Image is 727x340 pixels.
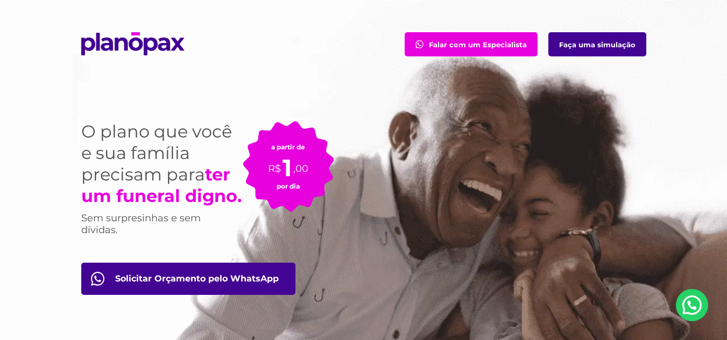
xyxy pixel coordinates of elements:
a: Falar com um Especialista [405,32,538,56]
a: Faça uma simulação [548,32,646,56]
a: Nosso Whatsapp [676,289,708,321]
small: a partir de [271,143,305,151]
h1: O plano que você e sua família precisam para [81,121,243,207]
small: por dia [277,182,300,190]
img: planopax [81,32,185,55]
img: fale com consultor [91,272,104,286]
img: fale com consultor [415,40,424,48]
span: 1 [283,153,292,182]
p: R$ ,00 [268,151,308,176]
strong: ter um funeral digno. [81,164,242,206]
span: Sem surpresinhas e sem dívidas. [81,212,201,236]
a: Orçamento pelo WhatsApp btn-orcamento [81,263,295,295]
